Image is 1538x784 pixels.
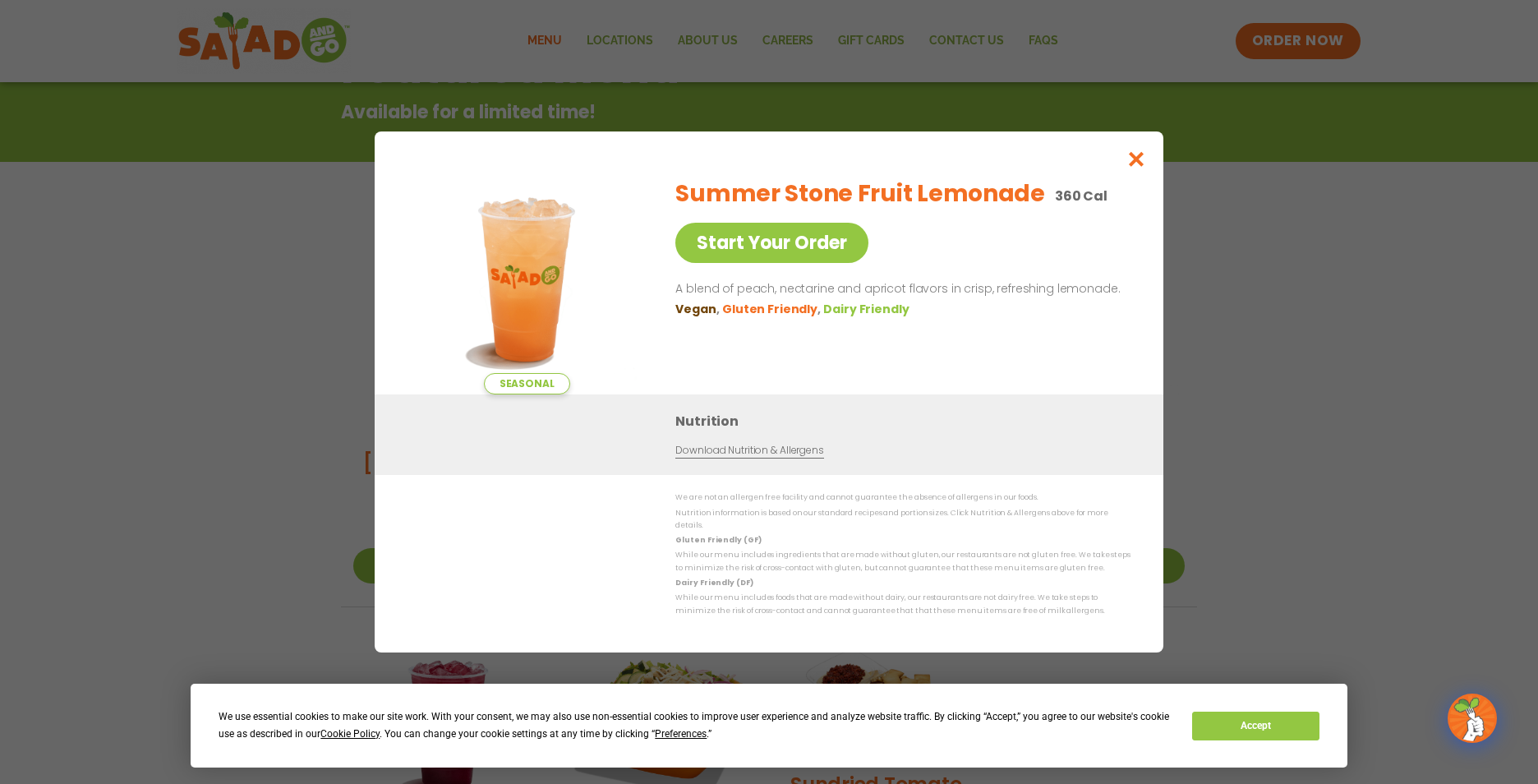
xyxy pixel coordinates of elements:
p: We are not an allergen free facility and cannot guarantee the absence of allergens in our foods. [675,491,1130,504]
button: Close modal [1110,131,1163,187]
p: While our menu includes foods that are made without dairy, our restaurants are not dairy free. We... [675,592,1130,617]
a: Download Nutrition & Allergens [675,443,823,459]
li: Vegan [675,301,722,318]
div: Cookie Consent Prompt [191,684,1347,768]
p: A blend of peach, nectarine and apricot flavors in crisp, refreshing lemonade. [675,279,1124,299]
span: Preferences [655,728,707,740]
li: Gluten Friendly [722,301,823,318]
a: Start Your Order [675,223,868,263]
button: Accept [1192,712,1319,740]
span: Seasonal [484,373,570,394]
li: Dairy Friendly [823,301,912,318]
p: Nutrition information is based on our standard recipes and portion sizes. Click Nutrition & Aller... [675,507,1130,533]
div: We use essential cookies to make our site work. With your consent, we may also use non-essential ... [219,708,1172,743]
img: wpChatIcon [1449,695,1495,741]
h3: Nutrition [675,411,1139,431]
strong: Dairy Friendly (DF) [675,578,753,588]
h2: Summer Stone Fruit Lemonade [675,177,1044,211]
strong: Gluten Friendly (GF) [675,535,761,545]
span: Cookie Policy [320,728,380,740]
p: 360 Cal [1055,186,1107,206]
img: Featured product photo for Summer Stone Fruit Lemonade [412,164,642,394]
p: While our menu includes ingredients that are made without gluten, our restaurants are not gluten ... [675,549,1130,574]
